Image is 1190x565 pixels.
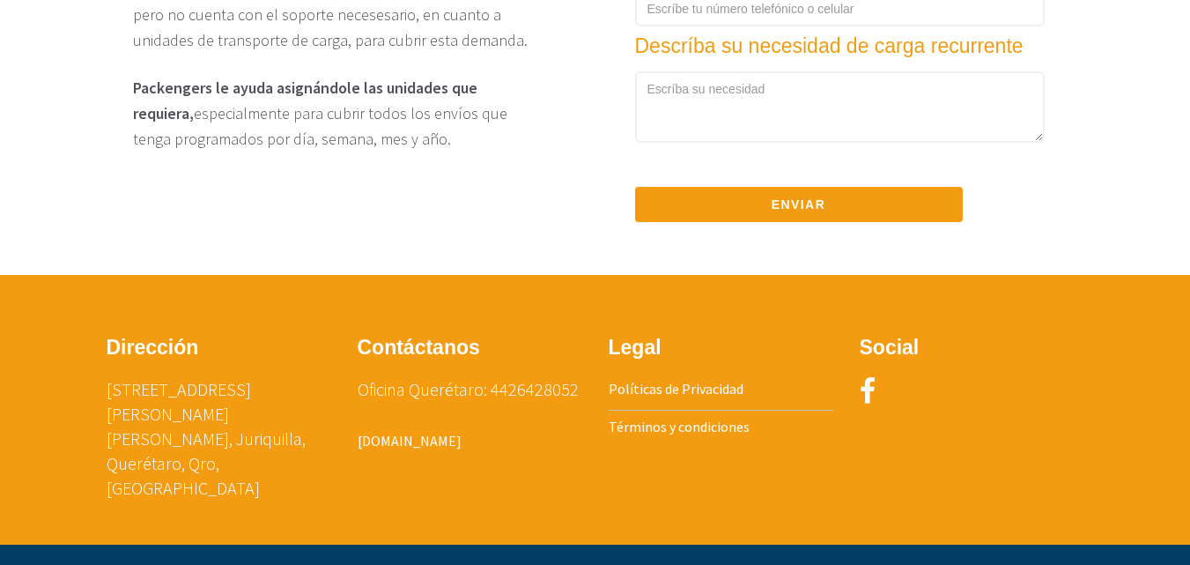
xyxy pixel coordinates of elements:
[133,78,477,123] b: Packengers le ayuda asignándole las unidades que requiera,
[635,187,963,222] button: Enviar
[1102,477,1169,544] iframe: Drift Widget Chat Controller
[827,294,1179,487] iframe: Drift Widget Chat Window
[133,67,530,152] p: especialmente para cubrir todos los envíos que tenga programados por día, semana, mes y año.
[358,377,582,453] p: Oficina Querétaro: 4426428052
[635,35,1045,57] h4: Descríba su necesidad de carga recurrente
[107,336,199,359] b: Dirección
[609,380,743,398] a: Políticas de Privacidad
[609,336,662,359] b: Legal
[358,432,462,450] a: [DOMAIN_NAME]
[609,418,750,435] a: Términos y condiciones
[107,377,331,501] p: [STREET_ADDRESS][PERSON_NAME] [PERSON_NAME], Juriquilla, Querétaro, Qro, [GEOGRAPHIC_DATA]
[358,336,480,359] b: Contáctanos
[358,406,573,424] a: [EMAIL_ADDRESS][DOMAIN_NAME]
